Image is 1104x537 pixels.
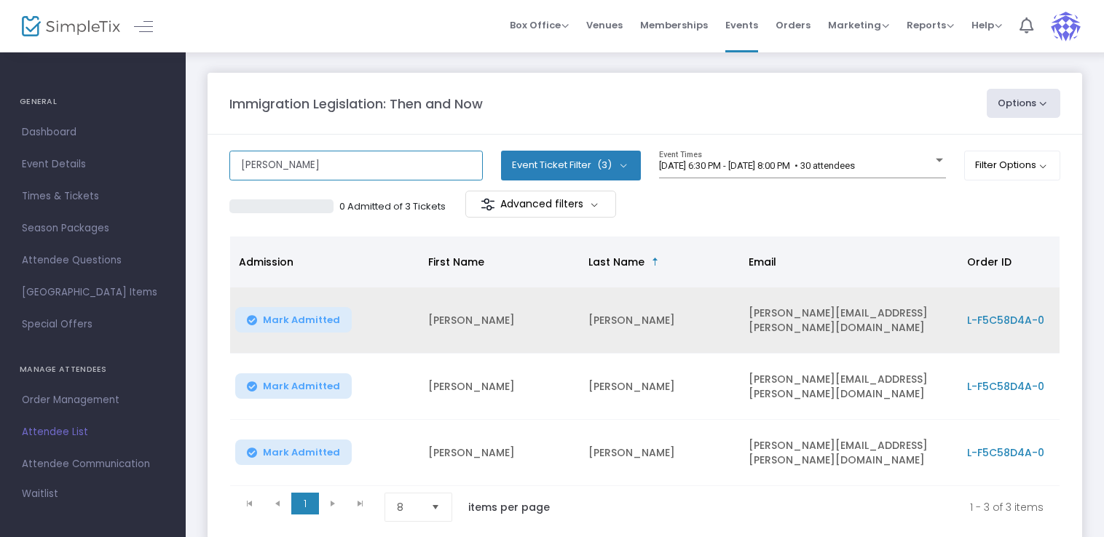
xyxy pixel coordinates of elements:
[749,255,776,269] span: Email
[501,151,641,180] button: Event Ticket Filter(3)
[229,94,483,114] m-panel-title: Immigration Legislation: Then and Now
[22,155,164,174] span: Event Details
[22,187,164,206] span: Times & Tickets
[20,355,166,384] h4: MANAGE ATTENDEES
[580,420,740,486] td: [PERSON_NAME]
[967,255,1012,269] span: Order ID
[229,151,483,180] input: Search by name, order number, email, ip address
[22,315,164,334] span: Special Offers
[967,379,1044,394] span: L-F5C58D4A-0
[22,251,164,270] span: Attendee Questions
[22,455,164,474] span: Attendee Communication
[397,500,419,514] span: 8
[235,439,352,465] button: Mark Admitted
[510,18,569,32] span: Box Office
[419,287,580,354] td: [PERSON_NAME]
[740,420,958,486] td: [PERSON_NAME][EMAIL_ADDRESS][PERSON_NAME][DOMAIN_NAME]
[967,445,1044,460] span: L-F5C58D4A-0
[987,89,1061,118] button: Options
[971,18,1002,32] span: Help
[597,159,612,171] span: (3)
[640,7,708,44] span: Memberships
[468,500,550,514] label: items per page
[235,373,352,399] button: Mark Admitted
[580,493,1044,522] kendo-pager-info: 1 - 3 of 3 items
[740,354,958,420] td: [PERSON_NAME][EMAIL_ADDRESS][PERSON_NAME][DOMAIN_NAME]
[339,199,446,214] p: 0 Admitted of 3 Tickets
[22,391,164,410] span: Order Management
[740,287,958,354] td: [PERSON_NAME][EMAIL_ADDRESS][PERSON_NAME][DOMAIN_NAME]
[964,151,1061,180] button: Filter Options
[263,381,340,392] span: Mark Admitted
[263,447,340,458] span: Mark Admitted
[235,307,352,333] button: Mark Admitted
[291,493,319,514] span: Page 1
[481,197,495,212] img: filter
[659,160,855,171] span: [DATE] 6:30 PM - [DATE] 8:00 PM • 30 attendees
[230,236,1060,486] div: Data table
[239,255,293,269] span: Admission
[586,7,623,44] span: Venues
[776,7,811,44] span: Orders
[263,314,340,326] span: Mark Admitted
[967,313,1044,327] span: L-F5C58D4A-0
[428,255,484,269] span: First Name
[650,256,661,268] span: Sortable
[580,287,740,354] td: [PERSON_NAME]
[419,354,580,420] td: [PERSON_NAME]
[425,493,446,521] button: Select
[828,18,889,32] span: Marketing
[22,219,164,238] span: Season Packages
[22,423,164,442] span: Attendee List
[465,191,616,218] m-button: Advanced filters
[580,354,740,420] td: [PERSON_NAME]
[20,87,166,116] h4: GENERAL
[725,7,758,44] span: Events
[22,487,58,501] span: Waitlist
[22,283,164,302] span: [GEOGRAPHIC_DATA] Items
[588,255,644,269] span: Last Name
[419,420,580,486] td: [PERSON_NAME]
[22,123,164,142] span: Dashboard
[907,18,954,32] span: Reports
